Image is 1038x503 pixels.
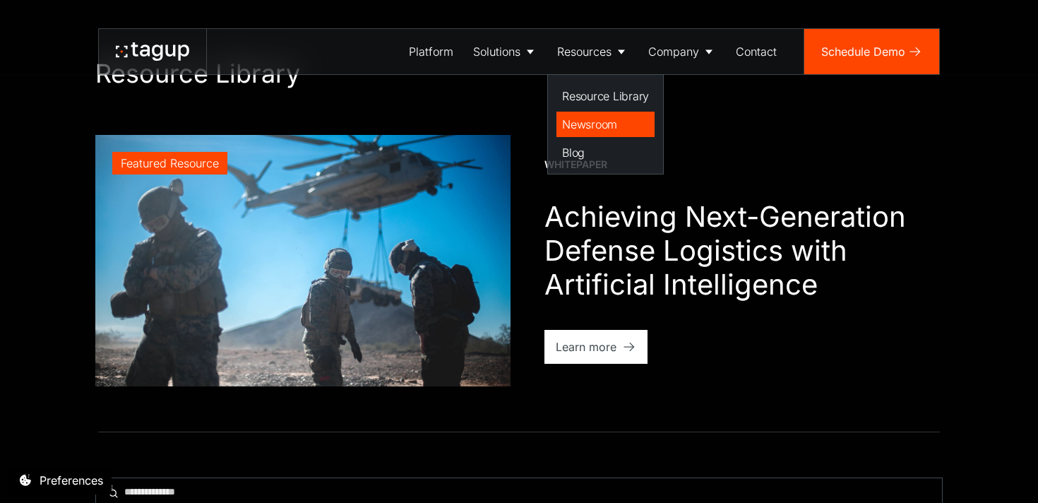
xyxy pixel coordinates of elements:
div: Newsroom [562,116,649,133]
nav: Resources [547,74,664,174]
a: Resource Library [556,83,655,109]
div: Featured Resource [121,155,219,172]
div: Resources [557,43,612,60]
div: Preferences [40,472,103,489]
div: Solutions [473,43,520,60]
a: Contact [726,29,787,74]
a: Resources [547,29,638,74]
a: Blog [556,140,655,165]
div: Whitepaper [544,158,607,172]
div: Contact [736,43,777,60]
div: Blog [562,144,649,161]
div: Company [648,43,699,60]
div: Resource Library [562,88,649,105]
div: Platform [409,43,453,60]
a: Platform [399,29,463,74]
a: Featured Resource [95,135,511,386]
div: Learn more [556,338,616,355]
div: Schedule Demo [821,43,905,60]
a: Company [638,29,726,74]
a: Schedule Demo [804,29,939,74]
a: Newsroom [556,112,655,137]
h1: Achieving Next-Generation Defense Logistics with Artificial Intelligence [544,200,943,302]
a: Learn more [544,330,648,364]
a: Solutions [463,29,547,74]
